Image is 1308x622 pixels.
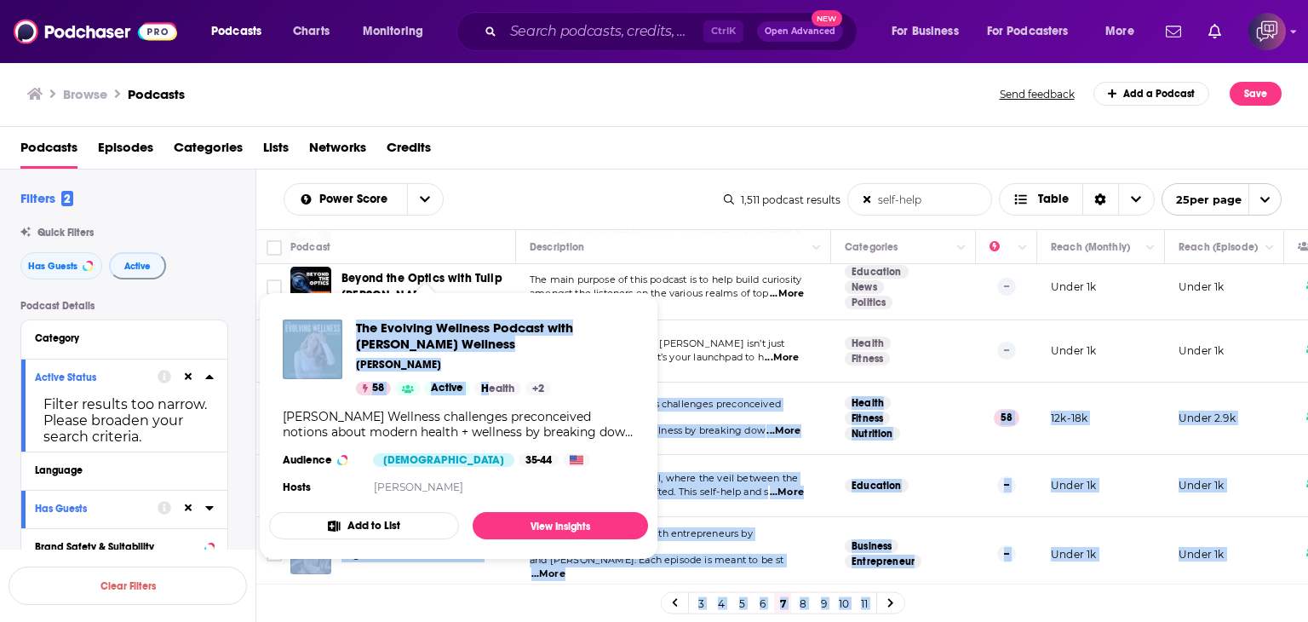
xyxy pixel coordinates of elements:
[757,21,843,42] button: Open AdvancedNew
[1248,13,1286,50] span: Logged in as corioliscompany
[109,252,166,279] button: Active
[1179,411,1236,425] p: Under 2.9k
[128,86,185,102] a: Podcasts
[20,300,228,312] p: Podcast Details
[692,593,709,613] a: 3
[845,280,884,294] a: News
[1093,18,1156,45] button: open menu
[774,593,791,613] a: 7
[283,320,342,379] a: The Evolving Wellness Podcast with Sarah Kleiner Wellness
[997,476,1016,493] p: --
[363,20,423,43] span: Monitoring
[530,274,801,285] span: The main purpose of this podcast is to help build curiosity
[845,479,909,492] a: Education
[267,279,282,295] span: Toggle select row
[424,382,470,395] a: Active
[283,453,359,467] h3: Audience
[1105,20,1134,43] span: More
[845,296,892,309] a: Politics
[35,459,214,481] button: Language
[263,134,289,169] a: Lists
[1082,184,1118,215] div: Sort Direction
[35,503,146,515] div: Has Guests
[14,15,177,48] img: Podchaser - Follow, Share and Rate Podcasts
[35,366,158,388] button: Active Status
[269,512,459,539] button: Add to List
[1179,237,1258,257] div: Reach (Episode)
[765,351,799,365] span: ...More
[387,134,431,169] a: Credits
[372,380,384,397] span: 58
[35,464,203,476] div: Language
[770,287,804,301] span: ...More
[356,382,391,395] a: 58
[845,352,890,366] a: Fitness
[845,539,898,553] a: Business
[766,424,800,438] span: ...More
[1013,238,1033,258] button: Column Actions
[351,18,445,45] button: open menu
[503,18,703,45] input: Search podcasts, credits, & more...
[1162,183,1282,216] button: open menu
[283,481,311,494] h4: Hosts
[713,593,730,613] a: 4
[835,593,852,613] a: 10
[28,262,77,271] span: Has Guests
[845,412,890,425] a: Fitness
[309,134,366,169] a: Networks
[530,337,785,349] span: Freedom to SHIFT with Dr. [PERSON_NAME] isn’t just
[1051,547,1096,562] p: Under 1k
[290,267,331,308] img: Beyond the Optics with Tulip Nandu
[765,27,835,36] span: Open Advanced
[1248,13,1286,50] button: Show profile menu
[845,427,900,441] a: Nutrition
[9,567,247,605] button: Clear Filters
[845,555,921,568] a: Entrepreneur
[98,134,153,169] a: Episodes
[530,424,766,436] span: about modern health + wellness by breaking dow
[61,191,73,206] span: 2
[35,327,214,348] button: Category
[284,183,444,216] h2: Choose List sort
[341,270,510,304] a: Beyond the Optics with Tulip [PERSON_NAME]
[1159,17,1188,46] a: Show notifications dropdown
[812,10,842,26] span: New
[845,265,909,279] a: Education
[293,20,330,43] span: Charts
[997,342,1016,359] p: --
[995,87,1080,101] button: Send feedback
[530,237,584,257] div: Description
[20,134,77,169] a: Podcasts
[845,337,891,350] a: Health
[373,453,514,467] div: [DEMOGRAPHIC_DATA]
[754,593,771,613] a: 6
[473,12,874,51] div: Search podcasts, credits, & more...
[35,332,203,344] div: Category
[174,134,243,169] a: Categories
[987,20,1069,43] span: For Podcasters
[431,380,463,397] span: Active
[1259,238,1280,258] button: Column Actions
[1038,193,1069,205] span: Table
[284,193,407,205] button: open menu
[997,278,1016,295] p: --
[35,536,214,557] button: Brand Safety & Suitability
[283,409,634,440] div: [PERSON_NAME] Wellness challenges preconceived notions about modern health + wellness by breaking...
[20,252,102,279] button: Has Guests
[199,18,284,45] button: open menu
[999,183,1155,216] button: Choose View
[63,86,107,102] h3: Browse
[951,238,972,258] button: Column Actions
[519,453,559,467] div: 35-44
[1051,237,1130,257] div: Reach (Monthly)
[1179,343,1224,358] p: Under 1k
[525,382,551,395] a: +2
[1230,82,1282,106] button: Save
